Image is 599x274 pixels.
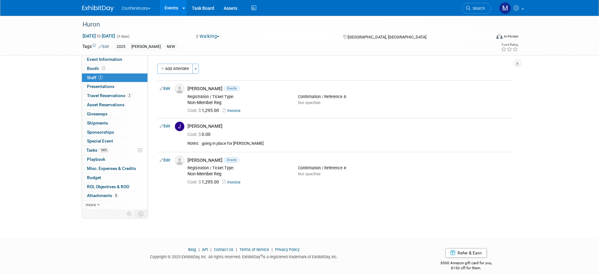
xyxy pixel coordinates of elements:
a: Edit [160,158,170,162]
span: Shipments [87,120,108,125]
a: Budget [82,173,147,182]
a: Travel Reservations2 [82,91,147,100]
span: [DATE] [DATE] [82,33,115,39]
span: ROI, Objectives & ROO [87,184,129,189]
span: [GEOGRAPHIC_DATA], [GEOGRAPHIC_DATA] [348,35,426,39]
a: Presentations [82,82,147,91]
a: Invoice [222,180,243,184]
span: Event Information [87,57,122,62]
a: Event Information [82,55,147,64]
div: Registration / Ticket Type: [187,166,289,171]
a: API [202,247,208,252]
span: Sponsorships [87,130,114,135]
span: 1,295.00 [187,108,222,113]
div: [PERSON_NAME] [187,86,510,92]
div: NEW [165,44,177,50]
span: Special Event [87,138,113,143]
div: Non-Member Reg [187,171,289,177]
div: Huron [80,19,481,30]
a: Booth [82,64,147,73]
img: Associate-Profile-5.png [175,156,184,165]
img: J.jpg [175,122,184,131]
a: Staff3 [82,73,147,82]
span: 1,295.00 [187,179,222,184]
a: Attachments8 [82,191,147,200]
div: [PERSON_NAME] [130,44,163,50]
a: Asset Reservations [82,101,147,109]
span: Budget [87,175,101,180]
button: Walking [193,33,222,40]
span: 0.00 [187,132,213,137]
span: Presentations [87,84,114,89]
a: Terms of Service [239,247,269,252]
a: Edit [160,86,170,91]
span: | [234,247,239,252]
a: Tasks100% [82,146,147,155]
span: Booth [87,66,107,71]
img: Format-Inperson.png [496,34,503,39]
a: Playbook [82,155,147,164]
span: 3 [98,75,103,80]
a: Contact Us [214,247,233,252]
span: | [209,247,213,252]
span: more [86,202,96,207]
div: Non-Member Reg [187,100,289,106]
div: In-Person [504,34,518,39]
a: Privacy Policy [275,247,300,252]
a: Edit [160,124,170,128]
span: Onsite [224,158,239,162]
div: [PERSON_NAME] [187,157,510,163]
a: Invoice [222,108,243,113]
span: Asset Reservations [87,102,124,107]
span: Playbook [87,157,105,162]
img: Marygrace LeGros [499,2,511,14]
span: Travel Reservations [87,93,132,98]
div: Confirmation / Reference #: [298,166,399,171]
img: ExhibitDay [82,5,114,12]
div: going in place for [PERSON_NAME] [202,141,510,146]
span: (3 days) [116,34,130,38]
div: Registration / Ticket Type: [187,94,289,99]
td: Personalize Event Tab Strip [124,210,135,218]
span: Cost: $ [187,132,202,137]
div: Notes: [187,141,199,146]
img: Associate-Profile-5.png [175,84,184,94]
a: Search [462,3,491,14]
span: 2 [127,93,132,98]
a: Shipments [82,119,147,128]
span: Tasks [86,148,109,153]
div: Event Rating [501,43,518,46]
span: Cost: $ [187,108,202,113]
span: to [96,33,102,38]
div: Copyright © 2025 ExhibitDay, Inc. All rights reserved. ExhibitDay is a registered trademark of Ex... [82,253,406,260]
div: Confirmation / Reference #: [298,94,399,99]
span: Giveaways [87,111,107,116]
div: Event Format [454,33,519,42]
span: Misc. Expenses & Credits [87,166,136,171]
sup: ® [260,254,262,257]
span: Booth not reserved yet [101,66,107,71]
a: Misc. Expenses & Credits [82,164,147,173]
span: 100% [99,148,109,153]
span: Search [470,6,485,11]
span: Onsite [224,86,239,91]
span: | [197,247,201,252]
span: Not specified [298,101,320,105]
span: Staff [87,75,103,80]
a: Sponsorships [82,128,147,137]
button: Add Attendee [157,64,193,74]
div: [PERSON_NAME] [187,123,510,129]
span: | [270,247,274,252]
span: 8 [114,193,118,198]
span: Not specified [298,172,320,176]
div: $500 Amazon gift card for you, [415,256,517,271]
a: Refer & Earn [445,248,487,258]
a: Special Event [82,137,147,146]
a: more [82,201,147,209]
a: Blog [188,247,196,252]
a: Giveaways [82,110,147,119]
a: ROI, Objectives & ROO [82,183,147,191]
td: Tags [82,43,109,50]
a: Edit [99,44,109,49]
span: Attachments [87,193,118,198]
